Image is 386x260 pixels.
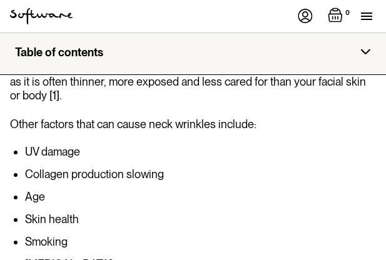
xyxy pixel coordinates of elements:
[25,191,376,203] li: Age
[10,8,73,24] a: home
[25,146,376,158] li: UV damage
[328,7,352,25] a: Open empty cart
[10,48,376,102] p: Thin skin is one of the major causes of fine lines and wrinkles across the body. Neck skin is par...
[343,7,352,19] div: 0
[25,168,376,181] li: Collagen production slowing
[25,236,376,248] li: Smoking
[25,213,376,226] li: Skin health
[15,46,103,59] div: Table of contents
[10,117,376,131] p: Other factors that can cause neck wrinkles include:
[10,8,73,24] img: Software Logo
